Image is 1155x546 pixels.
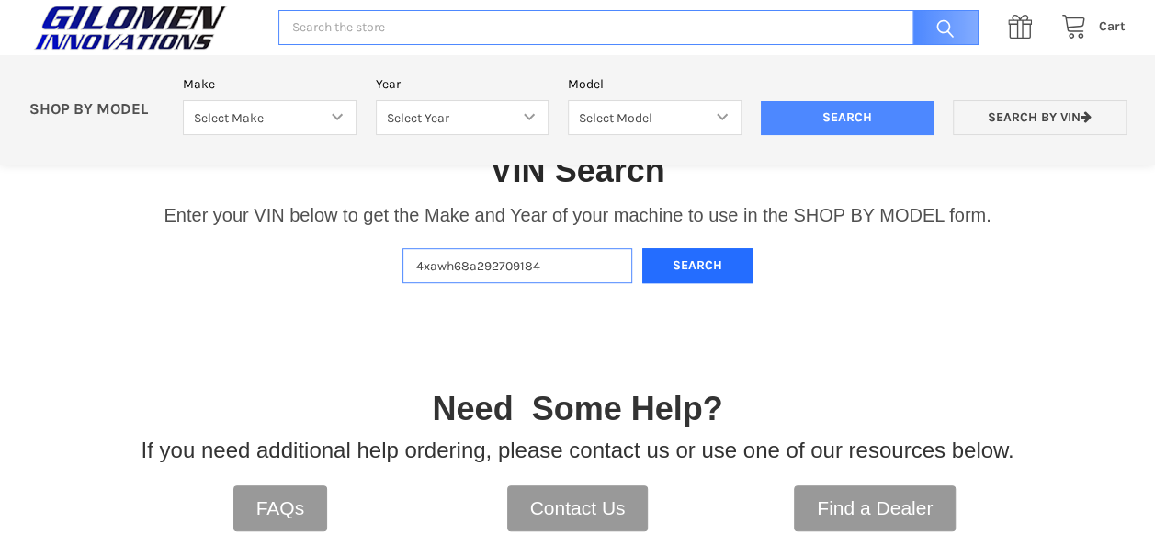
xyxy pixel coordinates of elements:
img: GILOMEN INNOVATIONS [29,5,232,51]
span: Cart [1099,18,1126,34]
input: Search [761,101,934,136]
a: Contact Us [507,485,649,531]
input: Enter VIN of your machine [402,248,632,284]
label: Year [376,74,549,94]
input: Search [903,10,979,46]
a: FAQs [233,485,328,531]
h1: VIN Search [490,150,664,191]
p: Need Some Help? [432,384,722,434]
a: Search by VIN [953,100,1127,136]
input: Search the store [278,10,979,46]
a: Find a Dealer [794,485,956,531]
label: Make [183,74,357,94]
label: Model [568,74,742,94]
a: Cart [1051,16,1126,39]
p: SHOP BY MODEL [19,100,174,119]
p: If you need additional help ordering, please contact us or use one of our resources below. [142,434,1014,467]
button: Search [642,248,753,284]
a: GILOMEN INNOVATIONS [29,5,259,51]
p: Enter your VIN below to get the Make and Year of your machine to use in the SHOP BY MODEL form. [164,201,991,229]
